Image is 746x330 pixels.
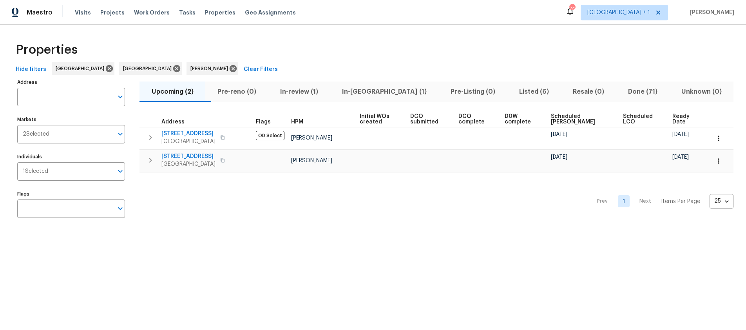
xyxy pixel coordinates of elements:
span: [GEOGRAPHIC_DATA] [161,138,215,145]
span: [DATE] [551,132,567,137]
span: Geo Assignments [245,9,296,16]
label: Individuals [17,154,125,159]
span: Listed (6) [512,86,556,97]
span: [DATE] [672,154,689,160]
span: Properties [205,9,235,16]
span: Initial WOs created [360,114,397,125]
span: Tasks [179,10,196,15]
span: In-[GEOGRAPHIC_DATA] (1) [335,86,434,97]
span: [GEOGRAPHIC_DATA] [56,65,107,73]
span: [PERSON_NAME] [190,65,231,73]
span: Hide filters [16,65,46,74]
label: Address [17,80,125,85]
span: 1 Selected [23,168,48,175]
span: [GEOGRAPHIC_DATA] [123,65,175,73]
span: Visits [75,9,91,16]
span: [STREET_ADDRESS] [161,152,215,160]
nav: Pagination Navigation [590,177,733,226]
button: Open [115,91,126,102]
div: [GEOGRAPHIC_DATA] [52,62,114,75]
span: Scheduled LCO [623,114,659,125]
span: Maestro [27,9,53,16]
label: Flags [17,192,125,196]
span: Upcoming (2) [144,86,201,97]
span: OD Select [256,131,284,140]
div: 24 [569,5,575,13]
div: 25 [710,191,733,211]
span: Clear Filters [244,65,278,74]
button: Open [115,203,126,214]
p: Items Per Page [661,198,700,205]
span: Projects [100,9,125,16]
span: DCO submitted [410,114,445,125]
span: 2 Selected [23,131,49,138]
span: Flags [256,119,271,125]
span: [DATE] [551,154,567,160]
span: Pre-Listing (0) [443,86,502,97]
span: [GEOGRAPHIC_DATA] + 1 [587,9,650,16]
span: [GEOGRAPHIC_DATA] [161,160,215,168]
span: Properties [16,46,78,54]
span: HPM [291,119,303,125]
span: DCO complete [458,114,491,125]
span: D0W complete [505,114,538,125]
span: [STREET_ADDRESS] [161,130,215,138]
span: In-review (1) [273,86,325,97]
span: Work Orders [134,9,170,16]
span: Ready Date [672,114,697,125]
button: Open [115,166,126,177]
div: [PERSON_NAME] [186,62,238,75]
button: Hide filters [13,62,49,77]
label: Markets [17,117,125,122]
span: Address [161,119,185,125]
span: [PERSON_NAME] [291,135,332,141]
div: [GEOGRAPHIC_DATA] [119,62,182,75]
span: Resale (0) [565,86,611,97]
button: Open [115,129,126,140]
span: Unknown (0) [674,86,729,97]
span: Pre-reno (0) [210,86,263,97]
span: [PERSON_NAME] [687,9,734,16]
span: [PERSON_NAME] [291,158,332,163]
span: Done (71) [621,86,665,97]
span: Scheduled [PERSON_NAME] [551,114,610,125]
button: Clear Filters [241,62,281,77]
span: [DATE] [672,132,689,137]
a: Goto page 1 [618,195,630,207]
